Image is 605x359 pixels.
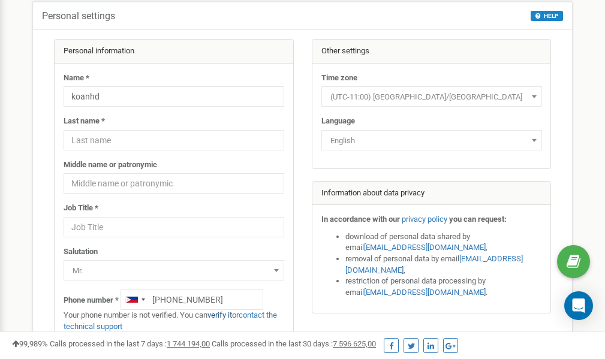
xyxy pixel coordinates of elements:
[207,310,232,319] a: verify it
[345,276,542,298] li: restriction of personal data processing by email .
[364,288,486,297] a: [EMAIL_ADDRESS][DOMAIN_NAME]
[64,173,284,194] input: Middle name or patronymic
[64,116,105,127] label: Last name *
[321,116,355,127] label: Language
[326,132,538,149] span: English
[345,231,542,254] li: download of personal data shared by email ,
[564,291,593,320] div: Open Intercom Messenger
[55,40,293,64] div: Personal information
[321,215,400,224] strong: In accordance with our
[321,86,542,107] span: (UTC-11:00) Pacific/Midway
[64,246,98,258] label: Salutation
[64,310,284,332] p: Your phone number is not verified. You can or
[121,290,149,309] div: Telephone country code
[345,254,542,276] li: removal of personal data by email ,
[321,130,542,150] span: English
[42,11,115,22] h5: Personal settings
[64,86,284,107] input: Name
[64,130,284,150] input: Last name
[449,215,507,224] strong: you can request:
[402,215,447,224] a: privacy policy
[312,40,551,64] div: Other settings
[326,89,538,105] span: (UTC-11:00) Pacific/Midway
[12,339,48,348] span: 99,989%
[167,339,210,348] u: 1 744 194,00
[64,217,284,237] input: Job Title
[64,159,157,171] label: Middle name or patronymic
[364,243,486,252] a: [EMAIL_ADDRESS][DOMAIN_NAME]
[333,339,376,348] u: 7 596 625,00
[68,263,280,279] span: Mr.
[64,73,89,84] label: Name *
[64,260,284,280] span: Mr.
[64,310,277,331] a: contact the technical support
[121,289,263,310] input: +1-800-555-55-55
[64,203,98,214] label: Job Title *
[64,295,119,306] label: Phone number *
[212,339,376,348] span: Calls processed in the last 30 days :
[345,254,523,274] a: [EMAIL_ADDRESS][DOMAIN_NAME]
[50,339,210,348] span: Calls processed in the last 7 days :
[321,73,357,84] label: Time zone
[531,11,563,21] button: HELP
[312,182,551,206] div: Information about data privacy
